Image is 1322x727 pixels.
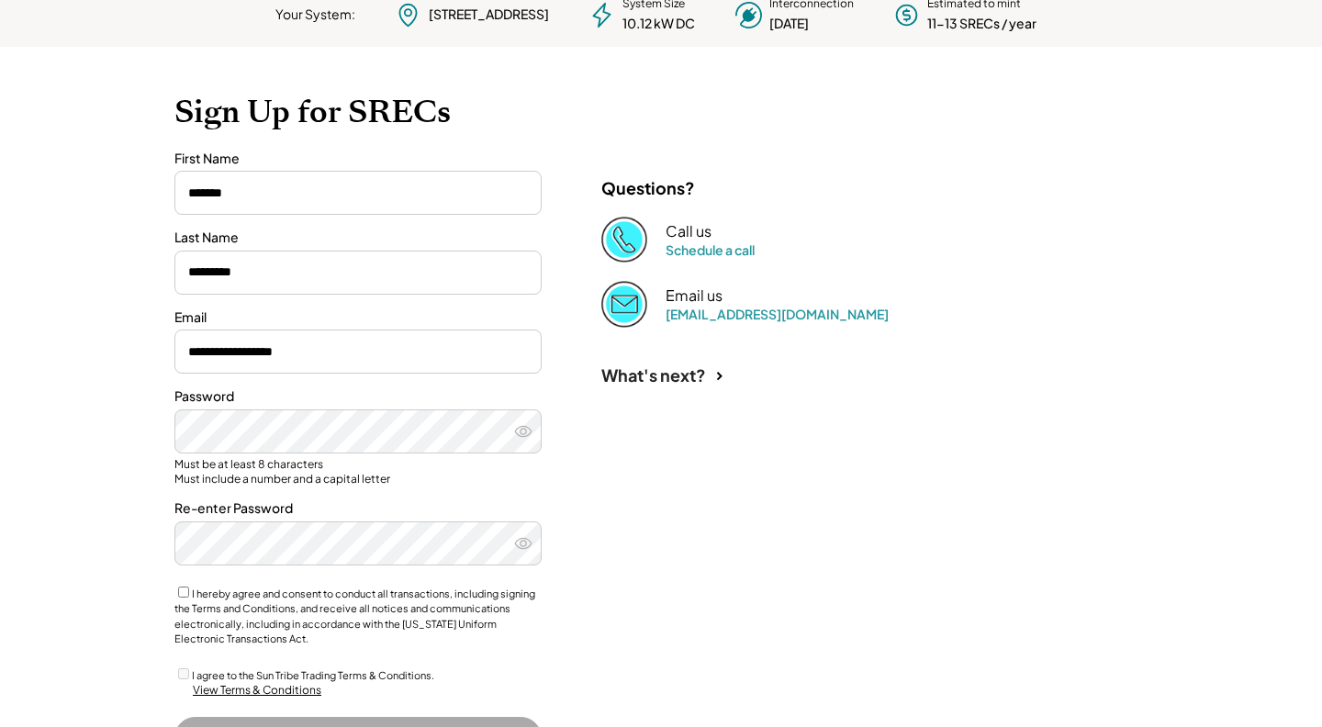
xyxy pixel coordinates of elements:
[174,587,535,645] label: I hereby agree and consent to conduct all transactions, including signing the Terms and Condition...
[927,15,1036,33] div: 11-13 SRECs / year
[601,281,647,327] img: Email%202%403x.png
[174,308,542,327] div: Email
[666,286,723,306] div: Email us
[666,241,755,258] a: Schedule a call
[666,306,889,322] a: [EMAIL_ADDRESS][DOMAIN_NAME]
[174,150,542,168] div: First Name
[275,6,355,24] div: Your System:
[429,6,549,24] div: [STREET_ADDRESS]
[192,669,434,681] label: I agree to the Sun Tribe Trading Terms & Conditions.
[601,364,706,386] div: What's next?
[174,387,542,406] div: Password
[622,15,695,33] div: 10.12 kW DC
[193,683,321,699] div: View Terms & Conditions
[174,229,542,247] div: Last Name
[769,15,809,33] div: [DATE]
[174,499,542,518] div: Re-enter Password
[174,457,542,486] div: Must be at least 8 characters Must include a number and a capital letter
[174,93,1148,131] h1: Sign Up for SRECs
[601,177,695,198] div: Questions?
[666,222,711,241] div: Call us
[601,217,647,263] img: Phone%20copy%403x.png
